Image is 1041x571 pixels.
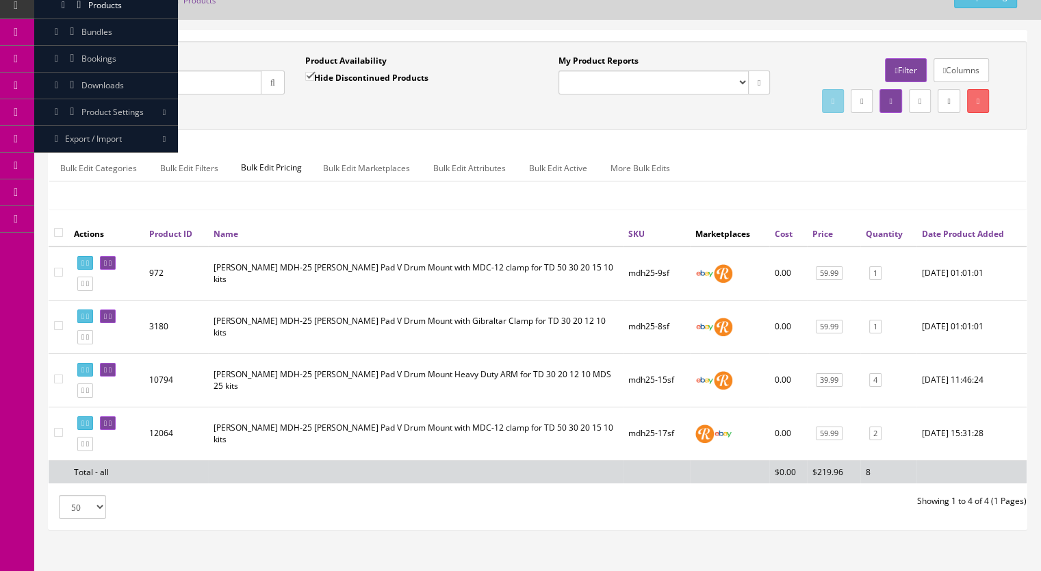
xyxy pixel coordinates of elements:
[916,353,1027,407] td: 2024-06-07 11:46:24
[600,155,681,181] a: More Bulk Edits
[208,407,623,460] td: Roland MDH-25 Tom Pad V Drum Mount with MDC-12 clamp for TD 50 30 20 15 10 kits
[623,407,690,460] td: mdh25-17sf
[695,264,714,283] img: ebay
[81,106,144,118] span: Product Settings
[916,246,1027,301] td: 2020-01-01 01:01:01
[208,246,623,301] td: Roland MDH-25 Tom Pad V Drum Mount with MDC-12 clamp for TD 50 30 20 15 10 kits
[149,155,229,181] a: Bulk Edit Filters
[214,228,238,240] a: Name
[208,353,623,407] td: Roland MDH-25 Tom Pad V Drum Mount Heavy Duty ARM for TD 30 20 12 10 MDS 25 kits
[714,424,732,443] img: ebay
[305,71,428,84] label: Hide Discontinued Products
[623,353,690,407] td: mdh25-15sf
[144,246,208,301] td: 972
[812,228,833,240] a: Price
[144,353,208,407] td: 10794
[860,460,916,483] td: 8
[34,19,178,46] a: Bundles
[714,264,732,283] img: reverb
[690,221,769,246] th: Marketplaces
[816,266,843,281] a: 59.99
[714,318,732,336] img: reverb
[769,353,807,407] td: 0.00
[916,300,1027,353] td: 2020-01-01 01:01:01
[885,58,926,82] a: Filter
[623,246,690,301] td: mdh25-9sf
[769,407,807,460] td: 0.00
[769,300,807,353] td: 0.00
[231,155,312,181] span: Bulk Edit Pricing
[695,424,714,443] img: reverb
[34,73,178,99] a: Downloads
[81,26,112,38] span: Bundles
[538,495,1038,507] div: Showing 1 to 4 of 4 (1 Pages)
[775,228,793,240] a: Cost
[869,373,882,388] a: 4
[869,320,882,334] a: 1
[769,460,807,483] td: $0.00
[866,228,903,240] a: Quantity
[807,460,860,483] td: $219.96
[869,427,882,441] a: 2
[628,228,645,240] a: SKU
[34,46,178,73] a: Bookings
[68,460,144,483] td: Total - all
[623,300,690,353] td: mdh25-8sf
[714,371,732,390] img: reverb
[305,55,387,67] label: Product Availability
[816,373,843,388] a: 39.99
[922,228,1004,240] a: Date Product Added
[916,407,1027,460] td: 2025-08-05 15:31:28
[149,228,192,240] a: Product ID
[695,371,714,390] img: ebay
[695,318,714,336] img: ebay
[49,155,148,181] a: Bulk Edit Categories
[144,300,208,353] td: 3180
[68,221,144,246] th: Actions
[816,427,843,441] a: 59.99
[81,53,116,64] span: Bookings
[81,79,124,91] span: Downloads
[869,266,882,281] a: 1
[422,155,517,181] a: Bulk Edit Attributes
[558,55,639,67] label: My Product Reports
[518,155,598,181] a: Bulk Edit Active
[934,58,989,82] a: Columns
[208,300,623,353] td: Roland MDH-25 Tom Pad V Drum Mount with Gibraltar Clamp for TD 30 20 12 10 kits
[34,126,178,153] a: Export / Import
[144,407,208,460] td: 12064
[769,246,807,301] td: 0.00
[312,155,421,181] a: Bulk Edit Marketplaces
[305,72,314,81] input: Hide Discontinued Products
[816,320,843,334] a: 59.99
